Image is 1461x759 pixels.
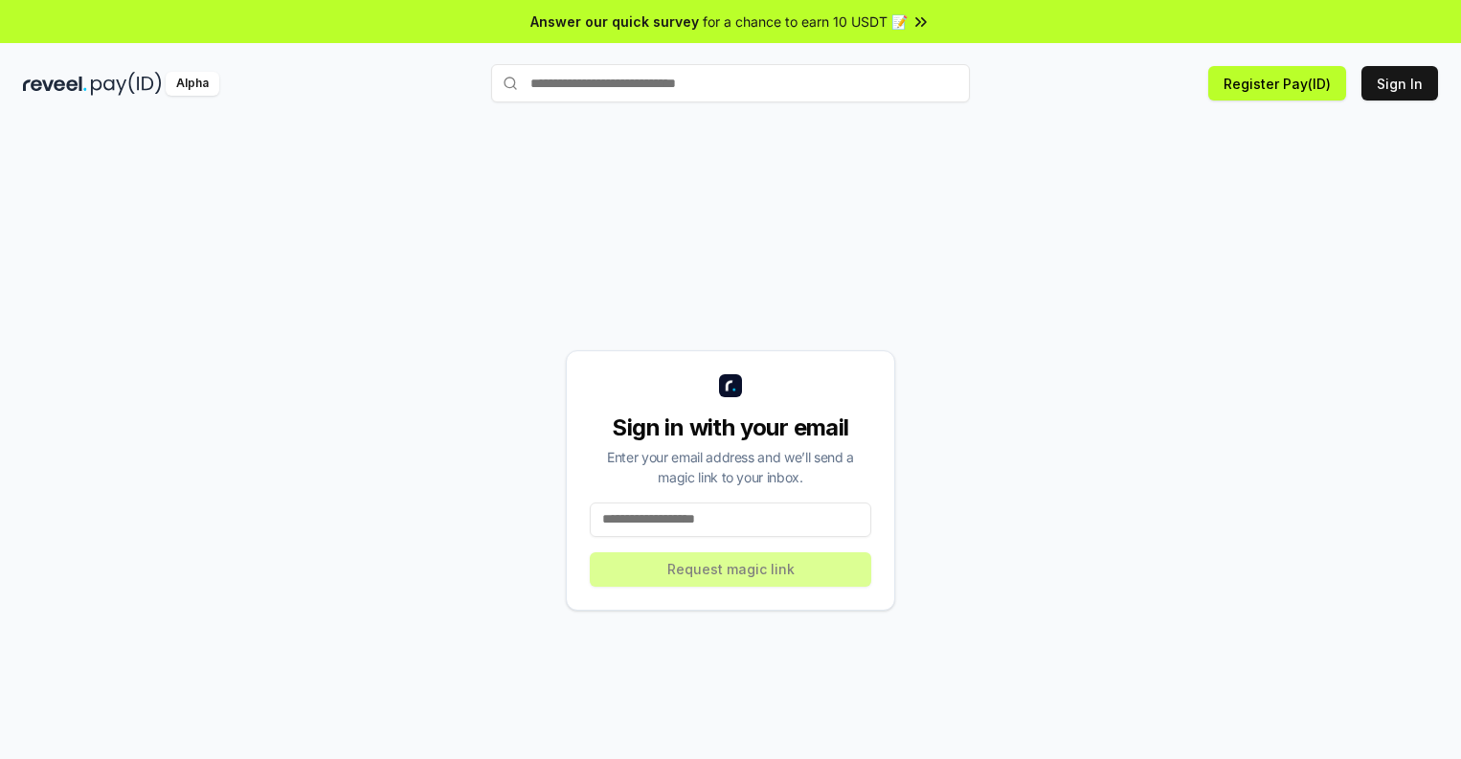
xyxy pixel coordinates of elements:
img: reveel_dark [23,72,87,96]
button: Register Pay(ID) [1208,66,1346,100]
span: for a chance to earn 10 USDT 📝 [703,11,908,32]
div: Sign in with your email [590,413,871,443]
div: Enter your email address and we’ll send a magic link to your inbox. [590,447,871,487]
img: pay_id [91,72,162,96]
span: Answer our quick survey [530,11,699,32]
div: Alpha [166,72,219,96]
img: logo_small [719,374,742,397]
button: Sign In [1361,66,1438,100]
